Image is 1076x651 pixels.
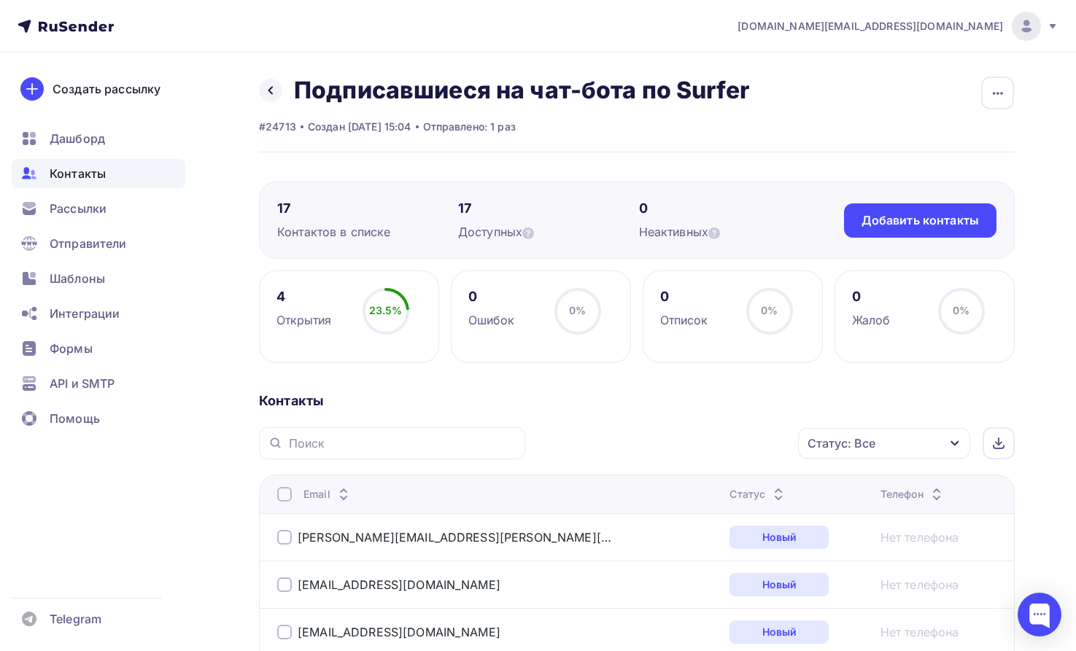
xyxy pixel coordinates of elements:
span: 0% [953,304,969,316]
div: Отписок [660,311,708,329]
span: 23.5% [369,304,403,316]
a: Отправители [12,229,185,258]
span: Telegram [50,610,101,628]
a: Нет телефона [880,576,959,593]
span: [DOMAIN_NAME][EMAIL_ADDRESS][DOMAIN_NAME] [738,19,1003,34]
button: Статус: Все [797,427,971,459]
div: Email [303,487,352,502]
span: Дашборд [50,130,105,147]
div: 4 [276,288,332,305]
div: Отправлено: 1 раз [423,120,516,134]
span: 0% [569,304,586,316]
span: Отправители [50,235,127,252]
a: Контакты [12,159,185,188]
span: Интеграции [50,305,120,322]
a: Шаблоны [12,264,185,293]
div: 17 [277,200,458,217]
span: Шаблоны [50,270,105,287]
a: Дашборд [12,124,185,153]
span: Помощь [50,410,100,427]
span: 0% [761,304,778,316]
div: Жалоб [852,311,891,329]
input: Поиск [289,435,516,451]
div: Создан [DATE] 15:04 [308,120,411,134]
div: Открытия [276,311,332,329]
span: Формы [50,340,93,357]
a: [EMAIL_ADDRESS][DOMAIN_NAME] [298,577,500,592]
div: Доступных [458,223,639,241]
div: Добавить контакты [862,212,979,229]
a: [DOMAIN_NAME][EMAIL_ADDRESS][DOMAIN_NAME] [738,12,1058,41]
div: Контактов в списке [277,223,458,241]
h2: Подписавшиеся на чат-бота по Surfer [294,76,749,105]
a: [EMAIL_ADDRESS][DOMAIN_NAME] [298,625,500,639]
div: Новый [729,526,829,549]
div: Неактивных [639,223,820,241]
div: #24713 [259,120,296,134]
div: 0 [639,200,820,217]
div: 17 [458,200,639,217]
div: Статус: Все [808,434,875,452]
div: 0 [660,288,708,305]
a: [PERSON_NAME][EMAIL_ADDRESS][PERSON_NAME][DOMAIN_NAME] [298,530,611,545]
div: Статус [729,487,787,502]
a: Нет телефона [880,623,959,641]
span: Контакты [50,165,106,182]
div: Создать рассылку [53,80,160,98]
span: Рассылки [50,200,107,217]
div: Новый [729,620,829,644]
div: Ошибок [468,311,515,329]
a: Рассылки [12,194,185,223]
a: Формы [12,334,185,363]
div: Контакты [259,392,1015,410]
div: Новый [729,573,829,596]
div: 0 [468,288,515,305]
div: 0 [852,288,891,305]
div: Телефон [880,487,945,502]
a: Нет телефона [880,529,959,546]
span: API и SMTP [50,375,115,392]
